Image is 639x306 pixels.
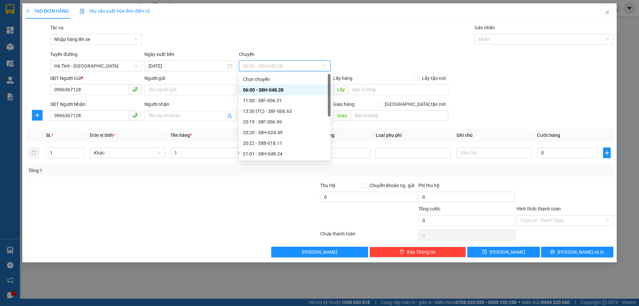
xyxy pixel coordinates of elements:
[419,75,448,82] span: Lấy tận nơi
[94,148,161,158] span: Khác
[170,148,246,158] input: VD: Bàn, Ghế
[28,148,39,158] button: delete
[302,248,337,256] span: [PERSON_NAME]
[333,102,354,107] span: Giao hàng
[32,113,42,118] span: plus
[243,129,326,136] div: 20:20 - 38H-024.49
[80,9,85,14] img: icon
[170,133,192,138] span: Tên hàng
[144,51,236,61] div: Ngày xuất bến
[271,247,368,257] button: [PERSON_NAME]
[132,113,138,118] span: phone
[50,51,142,61] div: Tuyến đường
[243,97,326,104] div: 11:00 - 38F-006.51
[90,133,115,138] span: Đơn vị tính
[454,129,534,142] th: Ghi chú
[243,118,326,126] div: 20:19 - 38F-006.99
[310,148,370,158] input: 0
[333,84,348,95] span: Lấy
[475,25,495,30] label: Gán nhãn
[320,183,335,188] span: Thu Hộ
[351,110,448,121] input: Dọc đường
[467,247,539,257] button: save[PERSON_NAME]
[239,51,330,61] div: Chuyến
[50,101,142,108] div: SĐT Người Nhận
[32,110,43,121] button: plus
[26,9,30,13] span: plus
[367,182,417,189] span: Chuyển khoản ng. gửi
[54,34,138,44] span: Nhập hàng lên xe
[373,129,454,142] th: Loại phụ phí
[603,150,610,155] span: plus
[369,247,466,257] button: deleteXóa Thông tin
[80,8,150,14] span: Yêu cầu xuất hóa đơn điện tử
[144,101,236,108] div: Người nhận
[541,247,613,257] button: printer[PERSON_NAME] và In
[605,10,610,15] span: close
[557,248,604,256] span: [PERSON_NAME] và In
[243,140,326,147] div: 20:22 - 38B-018.11
[319,230,418,242] div: Chưa thanh toán
[144,75,236,82] div: Người gửi
[132,87,138,92] span: phone
[333,76,352,81] span: Lấy hàng
[550,249,555,255] span: printer
[598,3,617,22] button: Close
[603,148,610,158] button: plus
[243,76,326,83] div: Chọn chuyến
[239,74,330,85] div: Chọn chuyến
[457,148,532,158] input: Ghi Chú
[348,84,448,95] input: Dọc đường
[54,61,138,71] span: Hà Tĩnh - Hà Nội
[243,86,326,94] div: 06:00 - 38H-048.28
[46,133,51,138] span: SL
[26,8,69,14] span: TẠO ĐƠN HÀNG
[227,113,232,119] span: user-add
[537,133,560,138] span: Cước hàng
[418,182,515,192] div: Phí thu hộ
[28,167,247,174] div: Tổng: 1
[50,25,64,30] label: Tác vụ
[517,206,561,211] label: Hình thức thanh toán
[407,248,436,256] span: Xóa Thông tin
[399,249,404,255] span: delete
[243,61,326,71] span: 06:00 - 38H-048.28
[382,101,448,108] span: [GEOGRAPHIC_DATA] tận nơi
[243,150,326,157] div: 21:01 - 38H-048.24
[482,249,487,255] span: save
[490,248,525,256] span: [PERSON_NAME]
[50,75,142,82] div: SĐT Người Gửi
[333,110,351,121] span: Giao
[243,108,326,115] div: 13:30 (TC) - 38F-006.63
[148,62,226,70] input: 15/08/2025
[418,206,440,211] span: Tổng cước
